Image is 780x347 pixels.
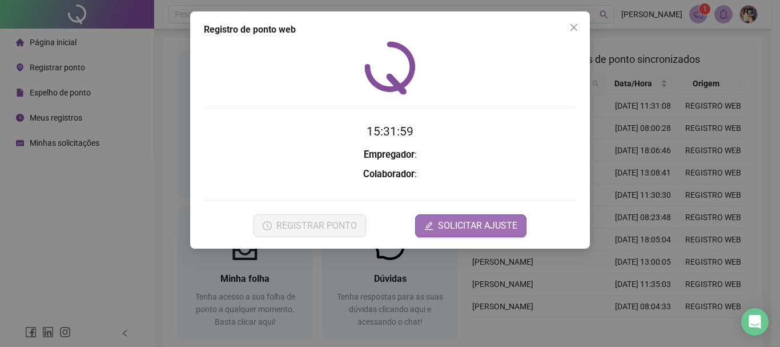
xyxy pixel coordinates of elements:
[367,125,413,138] time: 15:31:59
[254,214,366,237] button: REGISTRAR PONTO
[438,219,517,233] span: SOLICITAR AJUSTE
[364,149,415,160] strong: Empregador
[364,41,416,94] img: QRPoint
[415,214,526,237] button: editSOLICITAR AJUSTE
[569,23,578,32] span: close
[204,147,576,162] h3: :
[204,23,576,37] div: Registro de ponto web
[363,169,415,180] strong: Colaborador
[741,308,769,336] div: Open Intercom Messenger
[424,221,433,230] span: edit
[204,167,576,182] h3: :
[565,18,583,37] button: Close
